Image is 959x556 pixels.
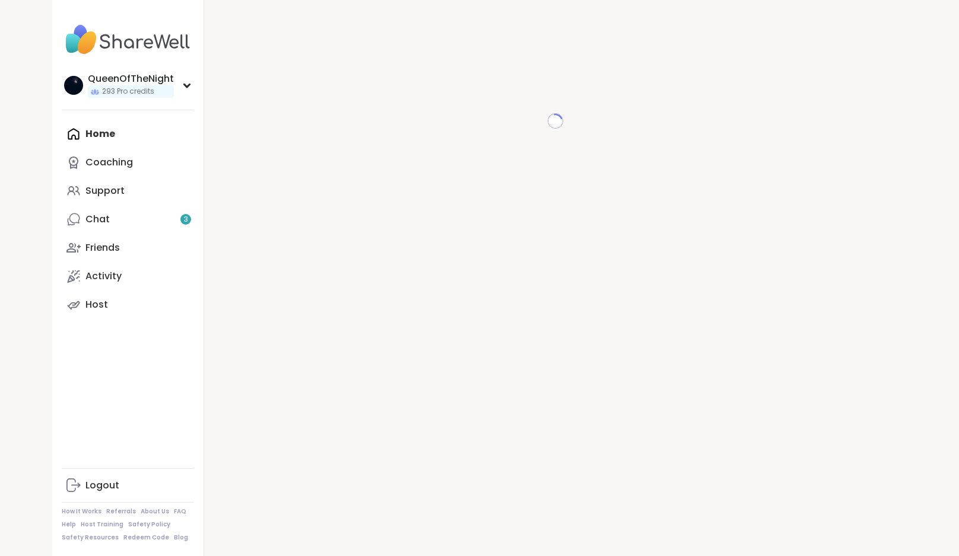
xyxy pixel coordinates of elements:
[88,72,174,85] div: QueenOfTheNight
[62,520,76,529] a: Help
[62,290,194,319] a: Host
[62,533,119,542] a: Safety Resources
[174,533,188,542] a: Blog
[128,520,170,529] a: Safety Policy
[64,76,83,95] img: QueenOfTheNight
[62,471,194,500] a: Logout
[62,507,101,516] a: How It Works
[85,213,110,226] div: Chat
[62,234,194,262] a: Friends
[106,507,136,516] a: Referrals
[62,205,194,234] a: Chat3
[174,507,186,516] a: FAQ
[85,184,125,197] div: Support
[62,148,194,177] a: Coaching
[81,520,123,529] a: Host Training
[141,507,169,516] a: About Us
[85,270,122,283] div: Activity
[85,298,108,311] div: Host
[85,156,133,169] div: Coaching
[62,19,194,60] img: ShareWell Nav Logo
[123,533,169,542] a: Redeem Code
[85,241,120,254] div: Friends
[62,262,194,290] a: Activity
[85,479,119,492] div: Logout
[62,177,194,205] a: Support
[184,215,188,225] span: 3
[102,87,154,97] span: 293 Pro credits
